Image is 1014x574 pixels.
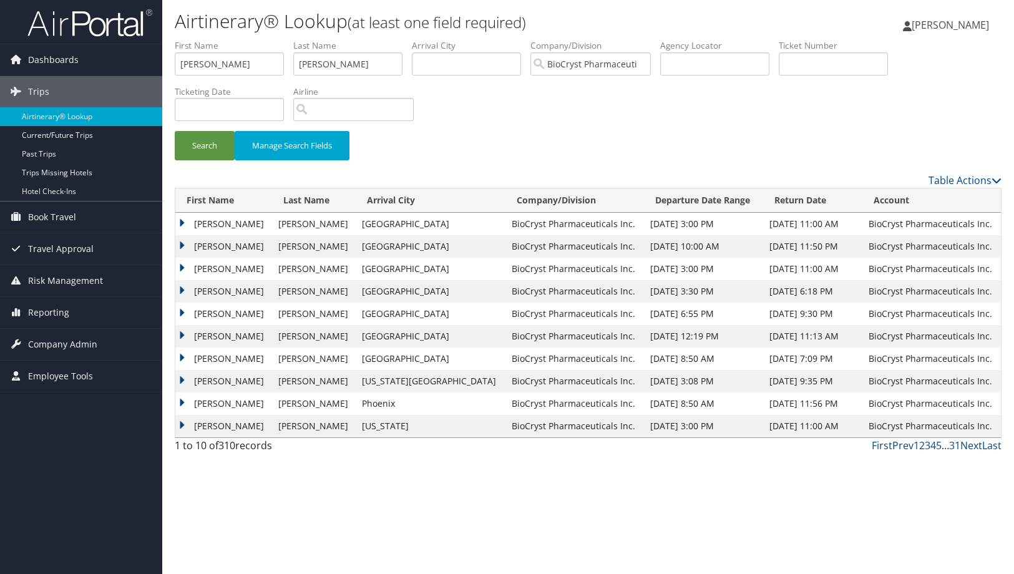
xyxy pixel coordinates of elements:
[763,188,862,213] th: Return Date: activate to sort column ascending
[175,415,272,437] td: [PERSON_NAME]
[175,280,272,303] td: [PERSON_NAME]
[175,131,235,160] button: Search
[505,258,644,280] td: BioCryst Pharmaceuticals Inc.
[175,303,272,325] td: [PERSON_NAME]
[175,188,272,213] th: First Name: activate to sort column ascending
[763,370,862,392] td: [DATE] 9:35 PM
[942,439,949,452] span: …
[644,415,763,437] td: [DATE] 3:00 PM
[175,370,272,392] td: [PERSON_NAME]
[644,258,763,280] td: [DATE] 3:00 PM
[505,235,644,258] td: BioCryst Pharmaceuticals Inc.
[505,392,644,415] td: BioCryst Pharmaceuticals Inc.
[272,213,356,235] td: [PERSON_NAME]
[356,325,505,348] td: [GEOGRAPHIC_DATA]
[862,415,1001,437] td: BioCryst Pharmaceuticals Inc.
[505,325,644,348] td: BioCryst Pharmaceuticals Inc.
[175,39,293,52] label: First Name
[28,265,103,296] span: Risk Management
[28,202,76,233] span: Book Travel
[272,348,356,370] td: [PERSON_NAME]
[862,325,1001,348] td: BioCryst Pharmaceuticals Inc.
[356,348,505,370] td: [GEOGRAPHIC_DATA]
[982,439,1002,452] a: Last
[872,439,892,452] a: First
[862,348,1001,370] td: BioCryst Pharmaceuticals Inc.
[505,213,644,235] td: BioCryst Pharmaceuticals Inc.
[272,258,356,280] td: [PERSON_NAME]
[930,439,936,452] a: 4
[28,233,94,265] span: Travel Approval
[644,303,763,325] td: [DATE] 6:55 PM
[27,8,152,37] img: airportal-logo.png
[505,303,644,325] td: BioCryst Pharmaceuticals Inc.
[28,329,97,360] span: Company Admin
[763,348,862,370] td: [DATE] 7:09 PM
[763,325,862,348] td: [DATE] 11:13 AM
[356,370,505,392] td: [US_STATE][GEOGRAPHIC_DATA]
[175,8,726,34] h1: Airtinerary® Lookup
[175,392,272,415] td: [PERSON_NAME]
[28,76,49,107] span: Trips
[862,392,1001,415] td: BioCryst Pharmaceuticals Inc.
[644,348,763,370] td: [DATE] 8:50 AM
[218,439,235,452] span: 310
[763,415,862,437] td: [DATE] 11:00 AM
[505,415,644,437] td: BioCryst Pharmaceuticals Inc.
[505,348,644,370] td: BioCryst Pharmaceuticals Inc.
[914,439,919,452] a: 1
[763,280,862,303] td: [DATE] 6:18 PM
[272,392,356,415] td: [PERSON_NAME]
[903,6,1002,44] a: [PERSON_NAME]
[925,439,930,452] a: 3
[356,392,505,415] td: Phoenix
[644,235,763,258] td: [DATE] 10:00 AM
[936,439,942,452] a: 5
[862,235,1001,258] td: BioCryst Pharmaceuticals Inc.
[272,280,356,303] td: [PERSON_NAME]
[763,303,862,325] td: [DATE] 9:30 PM
[175,325,272,348] td: [PERSON_NAME]
[175,213,272,235] td: [PERSON_NAME]
[28,361,93,392] span: Employee Tools
[763,258,862,280] td: [DATE] 11:00 AM
[644,370,763,392] td: [DATE] 3:08 PM
[175,85,293,98] label: Ticketing Date
[175,438,368,459] div: 1 to 10 of records
[919,439,925,452] a: 2
[356,258,505,280] td: [GEOGRAPHIC_DATA]
[356,280,505,303] td: [GEOGRAPHIC_DATA]
[175,235,272,258] td: [PERSON_NAME]
[235,131,349,160] button: Manage Search Fields
[412,39,530,52] label: Arrival City
[862,370,1001,392] td: BioCryst Pharmaceuticals Inc.
[175,258,272,280] td: [PERSON_NAME]
[272,235,356,258] td: [PERSON_NAME]
[28,44,79,75] span: Dashboards
[356,213,505,235] td: [GEOGRAPHIC_DATA]
[175,348,272,370] td: [PERSON_NAME]
[356,188,505,213] th: Arrival City: activate to sort column ascending
[949,439,960,452] a: 31
[644,213,763,235] td: [DATE] 3:00 PM
[272,370,356,392] td: [PERSON_NAME]
[348,12,526,32] small: (at least one field required)
[763,213,862,235] td: [DATE] 11:00 AM
[293,85,423,98] label: Airline
[505,370,644,392] td: BioCryst Pharmaceuticals Inc.
[272,325,356,348] td: [PERSON_NAME]
[272,303,356,325] td: [PERSON_NAME]
[763,235,862,258] td: [DATE] 11:50 PM
[862,303,1001,325] td: BioCryst Pharmaceuticals Inc.
[356,415,505,437] td: [US_STATE]
[763,392,862,415] td: [DATE] 11:56 PM
[28,297,69,328] span: Reporting
[505,188,644,213] th: Company/Division
[356,235,505,258] td: [GEOGRAPHIC_DATA]
[505,280,644,303] td: BioCryst Pharmaceuticals Inc.
[356,303,505,325] td: [GEOGRAPHIC_DATA]
[929,173,1002,187] a: Table Actions
[644,325,763,348] td: [DATE] 12:19 PM
[779,39,897,52] label: Ticket Number
[272,188,356,213] th: Last Name: activate to sort column ascending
